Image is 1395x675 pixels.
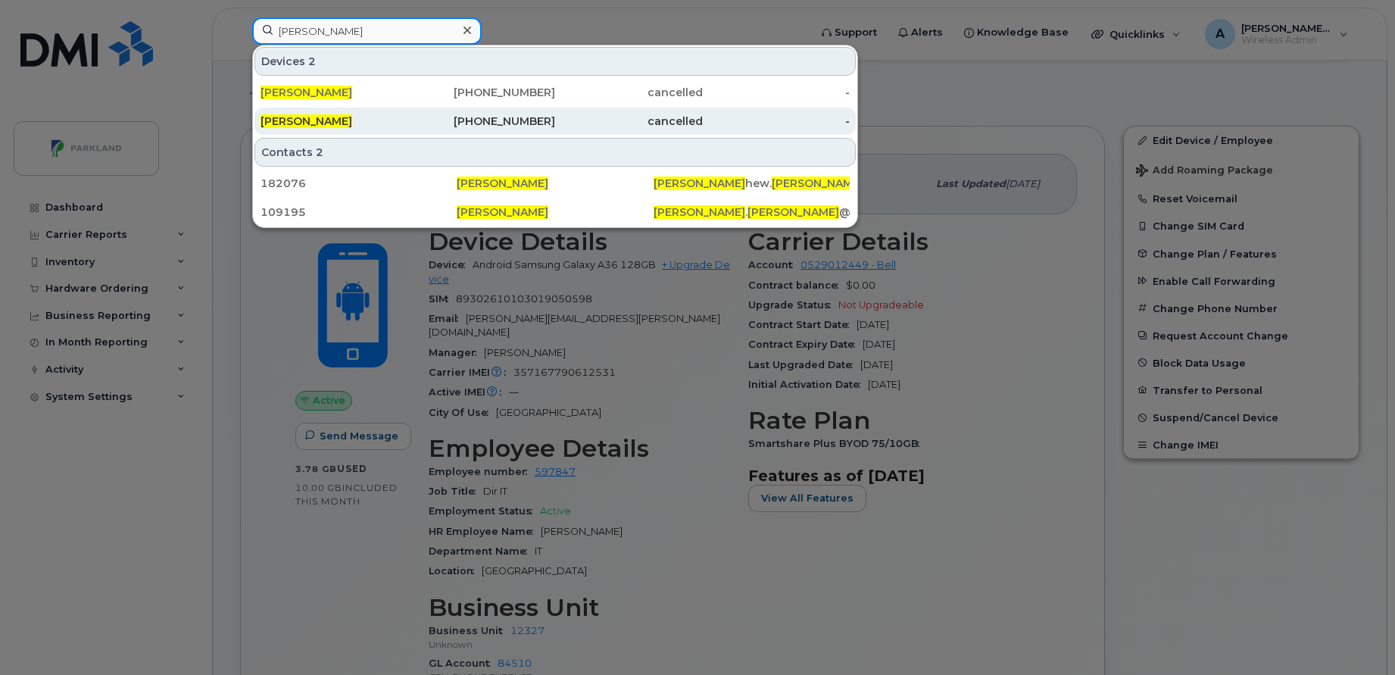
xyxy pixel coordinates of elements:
div: [PHONE_NUMBER] [408,114,556,129]
div: hew. @[DOMAIN_NAME] [654,176,850,191]
span: [PERSON_NAME] [654,205,745,219]
div: Devices [254,47,856,76]
span: 2 [316,145,323,160]
div: 182076 [261,176,457,191]
span: 2 [308,54,316,69]
span: [PERSON_NAME] [261,86,352,99]
div: [PHONE_NUMBER] [408,85,556,100]
a: 182076[PERSON_NAME][PERSON_NAME]hew.[PERSON_NAME]@[DOMAIN_NAME] [254,170,856,197]
div: - [703,85,850,100]
div: cancelled [555,85,703,100]
span: [PERSON_NAME] [772,177,863,190]
span: [PERSON_NAME] [654,177,745,190]
span: [PERSON_NAME] [747,205,839,219]
div: 109195 [261,205,457,220]
div: cancelled [555,114,703,129]
span: [PERSON_NAME] [457,205,548,219]
div: Contacts [254,138,856,167]
div: - [703,114,850,129]
span: [PERSON_NAME] [261,114,352,128]
div: . @[DOMAIN_NAME] [654,205,850,220]
a: 109195[PERSON_NAME][PERSON_NAME].[PERSON_NAME]@[DOMAIN_NAME] [254,198,856,226]
a: [PERSON_NAME][PHONE_NUMBER]cancelled- [254,79,856,106]
a: [PERSON_NAME][PHONE_NUMBER]cancelled- [254,108,856,135]
span: [PERSON_NAME] [457,177,548,190]
input: Find something... [252,17,482,45]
